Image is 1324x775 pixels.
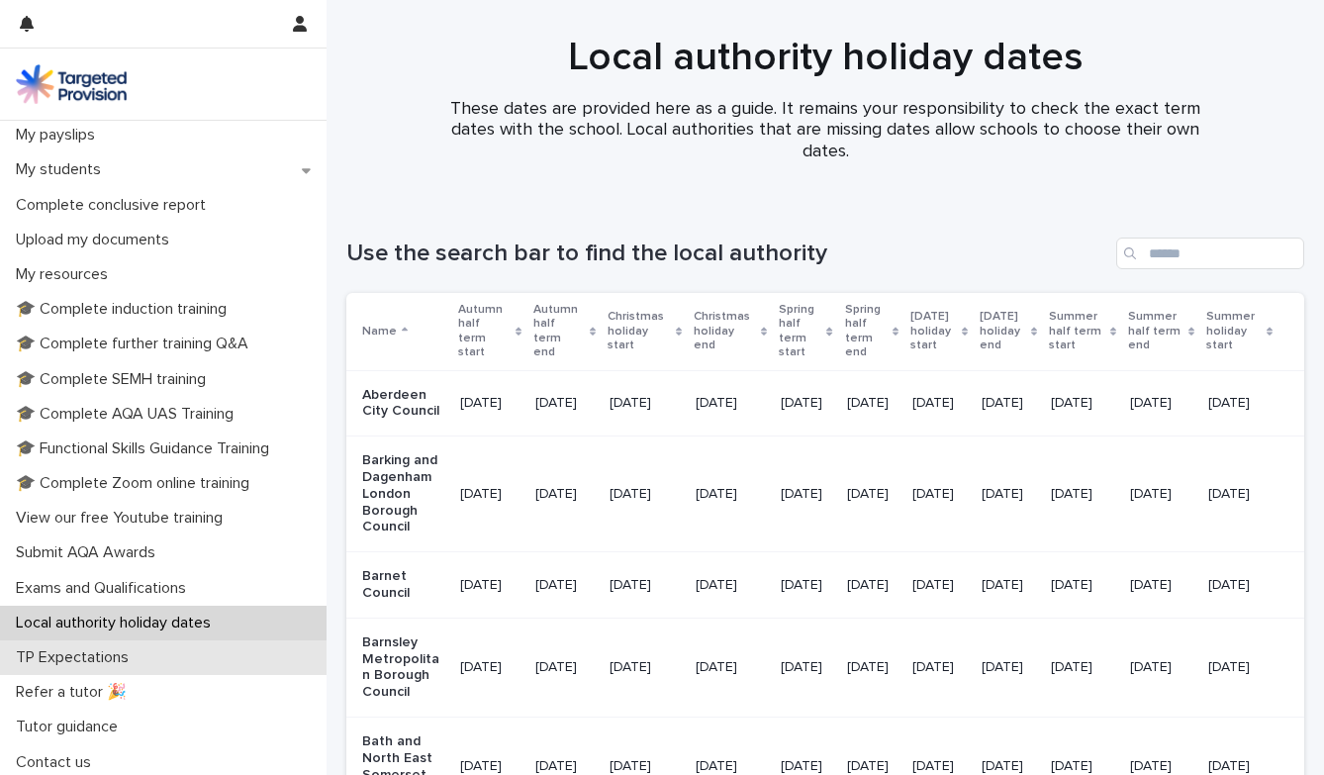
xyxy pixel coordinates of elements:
p: [DATE] [460,577,520,594]
p: [DATE] [535,395,594,412]
p: Complete conclusive report [8,196,222,215]
p: [DATE] holiday end [980,306,1026,356]
p: Upload my documents [8,231,185,249]
p: 🎓 Complete AQA UAS Training [8,405,249,424]
p: [DATE] [696,486,765,503]
p: [DATE] [1130,486,1192,503]
p: [DATE] [696,758,765,775]
p: 🎓 Complete further training Q&A [8,335,264,353]
p: [DATE] [1208,577,1273,594]
p: [DATE] [912,577,966,594]
p: [DATE] [847,758,897,775]
p: [DATE] [847,659,897,676]
tr: Barking and Dagenham London Borough Council[DATE][DATE][DATE][DATE][DATE][DATE][DATE][DATE][DATE]... [346,436,1304,552]
p: Barking and Dagenham London Borough Council [362,452,444,535]
p: [DATE] [1130,659,1192,676]
p: [DATE] [982,577,1035,594]
p: [DATE] holiday start [910,306,957,356]
tr: Barnet Council[DATE][DATE][DATE][DATE][DATE][DATE][DATE][DATE][DATE][DATE][DATE] [346,552,1304,619]
p: Contact us [8,753,107,772]
p: [DATE] [781,486,831,503]
p: View our free Youtube training [8,509,238,528]
p: [DATE] [610,395,680,412]
tr: Barnsley Metropolitan Borough Council[DATE][DATE][DATE][DATE][DATE][DATE][DATE][DATE][DATE][DATE]... [346,618,1304,717]
p: [DATE] [696,659,765,676]
p: My students [8,160,117,179]
p: Exams and Qualifications [8,579,202,598]
p: [DATE] [610,758,680,775]
tr: Aberdeen City Council[DATE][DATE][DATE][DATE][DATE][DATE][DATE][DATE][DATE][DATE][DATE] [346,370,1304,436]
p: [DATE] [912,486,966,503]
p: Aberdeen City Council [362,387,444,421]
p: My resources [8,265,124,284]
p: [DATE] [696,395,765,412]
p: TP Expectations [8,648,144,667]
p: 🎓 Functional Skills Guidance Training [8,439,285,458]
p: [DATE] [847,395,897,412]
p: Autumn half term start [458,299,510,364]
p: [DATE] [781,395,831,412]
p: Local authority holiday dates [8,614,227,632]
p: [DATE] [1208,486,1273,503]
p: Summer half term start [1049,306,1104,356]
p: [DATE] [847,577,897,594]
p: [DATE] [982,395,1035,412]
p: [DATE] [460,758,520,775]
p: Barnsley Metropolitan Borough Council [362,634,444,701]
h1: Local authority holiday dates [346,34,1304,81]
p: [DATE] [1130,577,1192,594]
p: Name [362,321,397,342]
h1: Use the search bar to find the local authority [346,240,1108,268]
p: 🎓 Complete Zoom online training [8,474,265,493]
input: Search [1116,238,1304,269]
p: [DATE] [1208,395,1273,412]
p: [DATE] [1051,758,1114,775]
p: [DATE] [982,758,1035,775]
p: Christmas holiday end [694,306,756,356]
p: [DATE] [912,659,966,676]
p: My payslips [8,126,111,145]
p: [DATE] [781,577,831,594]
p: Spring half term end [845,299,888,364]
p: Barnet Council [362,568,444,602]
p: 🎓 Complete SEMH training [8,370,222,389]
p: 🎓 Complete induction training [8,300,242,319]
p: [DATE] [781,758,831,775]
p: [DATE] [460,395,520,412]
p: [DATE] [847,486,897,503]
p: [DATE] [610,577,680,594]
p: [DATE] [696,577,765,594]
p: [DATE] [781,659,831,676]
p: [DATE] [982,659,1035,676]
p: Refer a tutor 🎉 [8,683,142,702]
p: [DATE] [1051,486,1114,503]
p: [DATE] [535,577,594,594]
img: M5nRWzHhSzIhMunXDL62 [16,64,127,104]
p: [DATE] [610,659,680,676]
p: [DATE] [1130,758,1192,775]
p: Tutor guidance [8,718,134,736]
p: [DATE] [1208,659,1273,676]
p: [DATE] [1051,577,1114,594]
p: [DATE] [460,659,520,676]
p: Christmas holiday start [608,306,670,356]
p: Summer holiday start [1206,306,1261,356]
p: [DATE] [912,395,966,412]
p: [DATE] [535,486,594,503]
p: These dates are provided here as a guide. It remains your responsibility to check the exact term ... [429,99,1221,163]
p: [DATE] [535,758,594,775]
p: [DATE] [1208,758,1273,775]
p: [DATE] [1051,659,1114,676]
p: [DATE] [982,486,1035,503]
p: [DATE] [1130,395,1192,412]
p: [DATE] [1051,395,1114,412]
p: Spring half term start [779,299,821,364]
p: Submit AQA Awards [8,543,171,562]
p: [DATE] [610,486,680,503]
p: Autumn half term end [533,299,585,364]
p: [DATE] [460,486,520,503]
p: [DATE] [912,758,966,775]
p: [DATE] [535,659,594,676]
p: Summer half term end [1128,306,1183,356]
